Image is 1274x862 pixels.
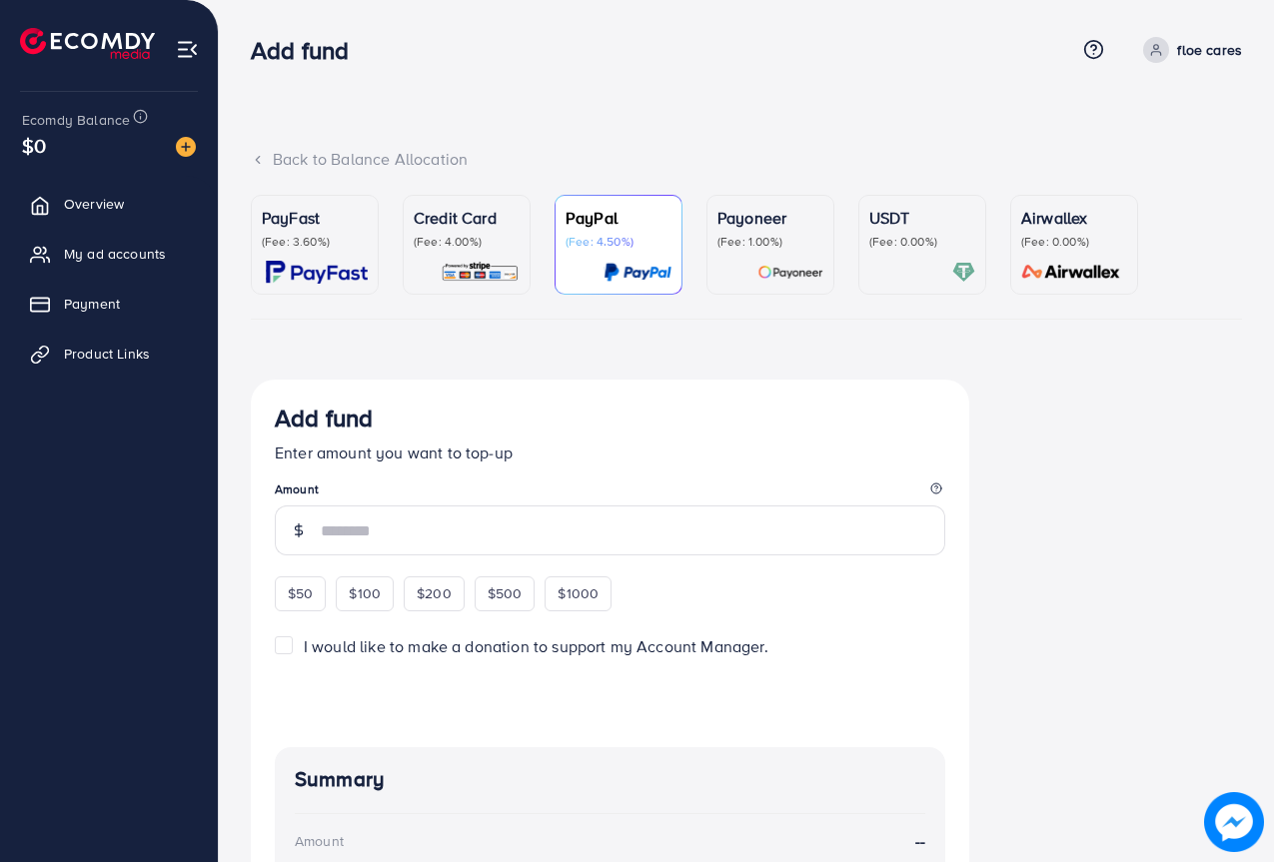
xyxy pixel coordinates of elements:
p: Enter amount you want to top-up [275,440,945,464]
h3: Add fund [275,404,373,432]
img: card [604,261,671,284]
img: image [176,137,196,157]
a: Product Links [15,334,203,374]
p: (Fee: 4.00%) [414,234,520,250]
p: Airwallex [1021,206,1127,230]
p: floe cares [1177,38,1242,62]
h3: Add fund [251,36,365,65]
p: PayFast [262,206,368,230]
span: Overview [64,194,124,214]
img: logo [20,28,155,59]
img: card [952,261,975,284]
span: Payment [64,294,120,314]
p: Credit Card [414,206,520,230]
strong: -- [915,830,925,853]
p: (Fee: 3.60%) [262,234,368,250]
span: $200 [417,583,452,603]
legend: Amount [275,480,945,505]
span: $500 [488,583,523,603]
p: (Fee: 0.00%) [1021,234,1127,250]
img: card [266,261,368,284]
img: image [1204,792,1264,852]
a: Payment [15,284,203,324]
p: (Fee: 0.00%) [869,234,975,250]
span: Ecomdy Balance [22,110,130,130]
p: PayPal [566,206,671,230]
img: menu [176,38,199,61]
a: Overview [15,184,203,224]
p: USDT [869,206,975,230]
img: card [441,261,520,284]
p: (Fee: 4.50%) [566,234,671,250]
a: My ad accounts [15,234,203,274]
a: floe cares [1135,37,1242,63]
div: Back to Balance Allocation [251,148,1242,171]
span: Product Links [64,344,150,364]
span: $0 [22,131,46,160]
span: $50 [288,583,313,603]
img: card [757,261,823,284]
span: $100 [349,583,381,603]
div: Amount [295,831,344,851]
span: My ad accounts [64,244,166,264]
h4: Summary [295,767,925,792]
span: I would like to make a donation to support my Account Manager. [304,635,768,657]
span: $1000 [558,583,599,603]
p: (Fee: 1.00%) [717,234,823,250]
img: card [1015,261,1127,284]
p: Payoneer [717,206,823,230]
